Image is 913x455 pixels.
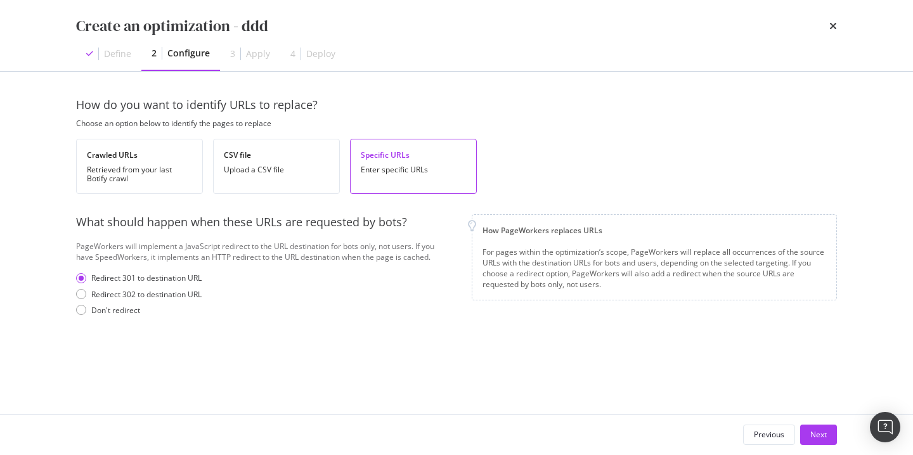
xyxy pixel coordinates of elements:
div: Don't redirect [76,305,451,316]
div: PageWorkers will implement a JavaScript redirect to the URL destination for bots only, not users.... [76,241,451,262]
div: 4 [290,48,295,60]
div: Redirect 302 to destination URL [76,289,451,300]
div: Retrieved from your last Botify crawl [87,165,192,183]
div: What should happen when these URLs are requested by bots? [76,214,451,231]
div: Crawled URLs [87,150,192,160]
div: Redirect 301 to destination URL [91,272,202,283]
div: Next [810,429,827,440]
div: Open Intercom Messenger [870,412,900,442]
div: Specific URLs [361,150,466,160]
div: 2 [152,47,157,60]
div: Redirect 302 to destination URL [91,289,202,300]
div: Upload a CSV file [224,165,329,174]
div: For pages within the optimization’s scope, PageWorkers will replace all occurrences of the source... [482,247,826,290]
div: CSV file [224,150,329,160]
div: Redirect 301 to destination URL [76,272,451,283]
div: Choose an option below to identify the pages to replace [76,119,837,129]
div: How do you want to identify URLs to replace? [76,97,837,113]
div: Previous [754,429,784,440]
div: Create an optimization - ddd [76,15,268,37]
div: Configure [167,47,210,60]
div: Apply [246,48,270,60]
div: Deploy [306,48,335,60]
div: Enter specific URLs [361,165,466,174]
div: times [829,15,837,37]
div: Define [104,48,131,60]
div: How PageWorkers replaces URLs [482,225,826,236]
button: Previous [743,425,795,445]
div: Don't redirect [91,305,140,316]
div: 3 [230,48,235,60]
button: Next [800,425,837,445]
